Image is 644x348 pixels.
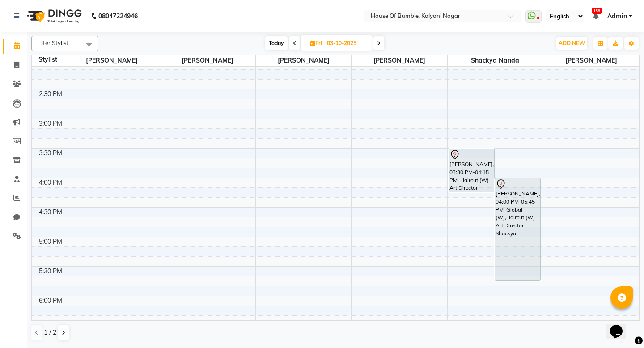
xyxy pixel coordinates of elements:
[449,149,494,192] div: [PERSON_NAME], 03:30 PM-04:15 PM, Haircut (W) Art Director [PERSON_NAME]
[37,208,64,217] div: 4:30 PM
[37,178,64,187] div: 4:00 PM
[160,55,255,66] span: [PERSON_NAME]
[352,55,447,66] span: [PERSON_NAME]
[324,37,369,50] input: 2025-10-03
[607,12,627,21] span: Admin
[64,55,160,66] span: [PERSON_NAME]
[32,55,64,64] div: Stylist
[23,4,84,29] img: logo
[37,267,64,276] div: 5:30 PM
[593,12,598,20] a: 158
[98,4,138,29] b: 08047224946
[37,39,68,47] span: Filter Stylist
[37,237,64,246] div: 5:00 PM
[592,8,602,14] span: 158
[606,312,635,339] iframe: chat widget
[256,55,351,66] span: [PERSON_NAME]
[559,40,585,47] span: ADD NEW
[448,55,543,66] span: Shackya Nanda
[44,328,56,337] span: 1 / 2
[556,37,587,50] button: ADD NEW
[265,36,288,50] span: Today
[37,89,64,99] div: 2:30 PM
[543,55,639,66] span: [PERSON_NAME]
[37,149,64,158] div: 3:30 PM
[308,40,324,47] span: Fri
[37,296,64,306] div: 6:00 PM
[495,178,540,280] div: [PERSON_NAME], 04:00 PM-05:45 PM, Global (W),Haircut (W) Art Director Shackya
[37,119,64,128] div: 3:00 PM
